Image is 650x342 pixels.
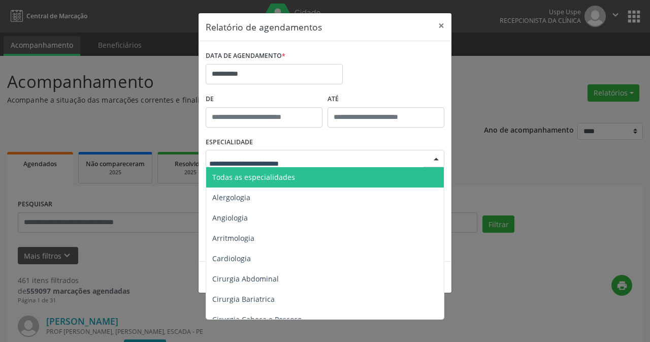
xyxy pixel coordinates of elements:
[212,315,302,324] span: Cirurgia Cabeça e Pescoço
[212,233,254,243] span: Arritmologia
[206,48,285,64] label: DATA DE AGENDAMENTO
[212,172,295,182] span: Todas as especialidades
[212,213,248,223] span: Angiologia
[212,294,275,304] span: Cirurgia Bariatrica
[206,20,322,34] h5: Relatório de agendamentos
[206,91,322,107] label: De
[212,193,250,202] span: Alergologia
[206,135,253,150] label: ESPECIALIDADE
[212,254,251,263] span: Cardiologia
[431,13,451,38] button: Close
[328,91,444,107] label: ATÉ
[212,274,279,284] span: Cirurgia Abdominal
